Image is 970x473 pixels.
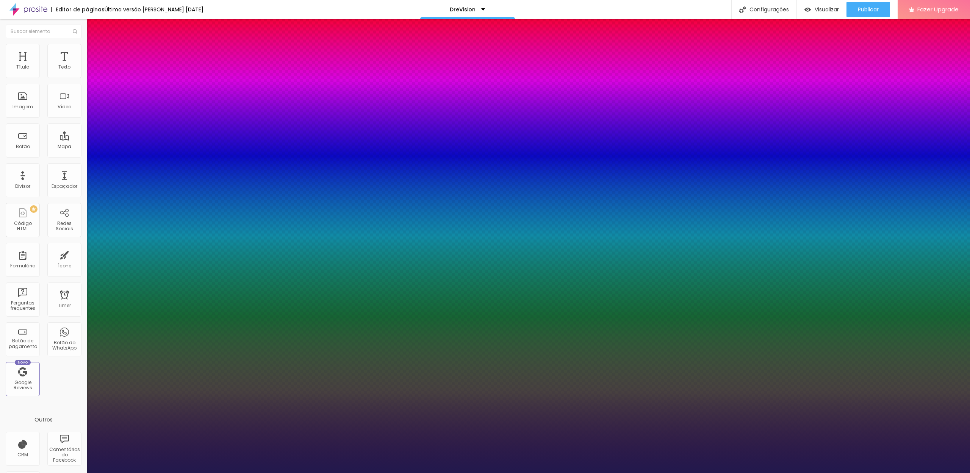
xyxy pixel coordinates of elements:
[804,6,811,13] img: view-1.svg
[450,7,476,12] p: DreVision
[739,6,746,13] img: Icone
[58,144,71,149] div: Mapa
[52,184,77,189] div: Espaçador
[16,64,29,70] div: Título
[917,6,959,12] span: Fazer Upgrade
[49,221,79,232] div: Redes Sociais
[16,144,30,149] div: Botão
[15,360,31,365] div: Novo
[58,303,71,308] div: Timer
[8,221,38,232] div: Código HTML
[58,64,70,70] div: Texto
[73,29,77,34] img: Icone
[815,6,839,12] span: Visualizar
[8,338,38,349] div: Botão de pagamento
[15,184,30,189] div: Divisor
[51,7,105,12] div: Editor de páginas
[49,447,79,463] div: Comentários do Facebook
[8,380,38,391] div: Google Reviews
[17,452,28,457] div: CRM
[6,25,81,38] input: Buscar elemento
[49,340,79,351] div: Botão do WhatsApp
[797,2,846,17] button: Visualizar
[58,263,71,269] div: Ícone
[8,300,38,311] div: Perguntas frequentes
[858,6,879,12] span: Publicar
[846,2,890,17] button: Publicar
[58,104,71,109] div: Vídeo
[13,104,33,109] div: Imagem
[10,263,35,269] div: Formulário
[105,7,203,12] div: Última versão [PERSON_NAME] [DATE]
